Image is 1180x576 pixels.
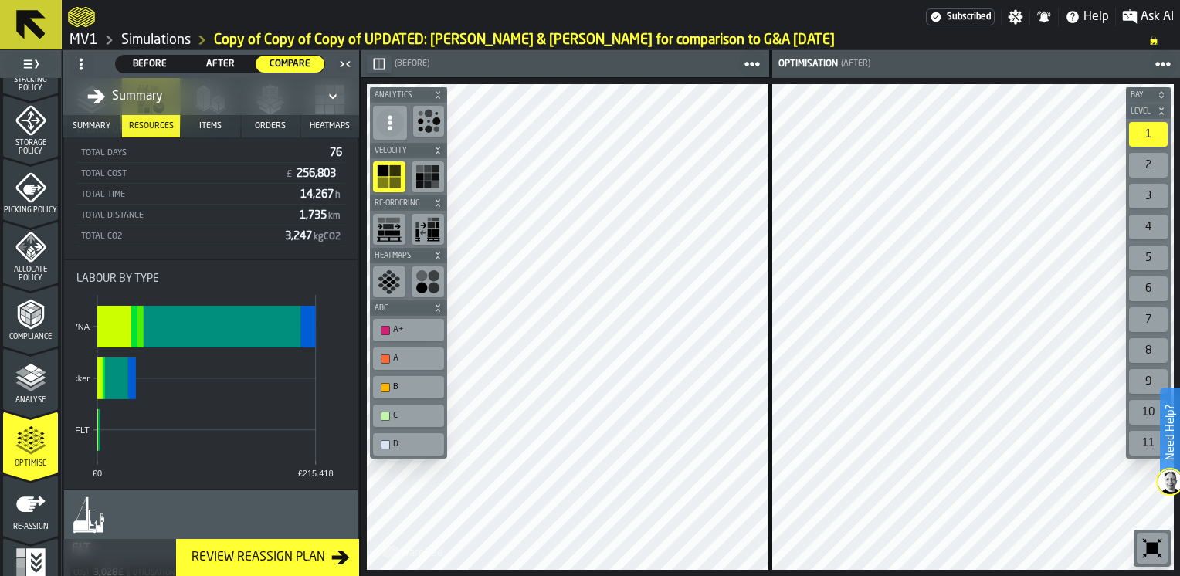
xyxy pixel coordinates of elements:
[72,322,90,331] text: VNA
[370,402,447,430] div: button-toolbar-undefined
[947,12,991,22] span: Subscribed
[1126,366,1171,397] div: button-toolbar-undefined
[3,32,58,93] li: menu Stacking Policy
[1161,389,1178,476] label: Need Help?
[80,232,279,242] div: Total CO2
[370,316,447,344] div: button-toolbar-undefined
[70,32,98,49] a: link-to-/wh/i/3ccf57d1-1e0c-4a81-a3bb-c2011c5f0d50
[68,31,1174,49] nav: Breadcrumb
[393,382,439,392] div: B
[371,199,430,208] span: Re-Ordering
[287,169,292,180] span: £
[393,411,439,421] div: C
[176,539,359,576] button: button-Review Reassign Plan
[300,189,342,200] span: 14,267
[370,344,447,373] div: button-toolbar-undefined
[3,348,58,410] li: menu Analyse
[1129,369,1168,394] div: 9
[64,260,358,489] div: stat-Labour by Type
[1129,400,1168,425] div: 10
[376,322,441,338] div: A+
[3,266,58,283] span: Allocate Policy
[3,53,58,75] label: button-toggle-Toggle Full Menu
[395,59,429,69] span: (Before)
[1129,122,1168,147] div: 1
[1126,87,1171,103] button: button-
[122,57,178,71] span: Before
[330,147,342,158] span: 76
[370,263,409,300] div: button-toolbar-undefined
[371,91,430,100] span: Analytics
[1127,91,1154,100] span: Bay
[3,139,58,156] span: Storage Policy
[75,84,347,109] div: DropdownMenuValue-all-agents-summary
[3,475,58,537] li: menu Re-assign
[775,59,838,69] div: Optimisation
[80,190,294,200] div: Total Time
[1129,276,1168,301] div: 6
[262,57,318,71] span: Compare
[75,425,90,435] text: FLT
[1030,9,1058,25] label: button-toggle-Notifications
[1116,8,1180,26] label: button-toggle-Ask AI
[76,273,159,285] span: Labour by Type
[298,469,334,478] text: £215,418
[377,164,402,189] svg: show ABC heatmap
[76,225,345,246] div: StatList-item-Total CO2
[285,231,342,242] span: 3,247
[80,148,324,158] div: Total Days
[376,436,441,452] div: D
[76,273,345,285] div: Title
[76,205,345,225] div: StatList-item-Total Distance
[3,158,58,220] li: menu Picking Policy
[370,430,447,459] div: button-toolbar-undefined
[376,379,441,395] div: B
[415,217,440,242] svg: show applied reorders heatmap
[1127,107,1154,116] span: Level
[926,8,995,25] a: link-to-/wh/i/3ccf57d1-1e0c-4a81-a3bb-c2011c5f0d50/settings/billing
[1140,536,1165,561] svg: Reset zoom and position
[415,164,440,189] svg: show Visits heatmap
[370,143,447,158] button: button-
[80,211,293,221] div: Total Distance
[256,56,324,73] div: thumb
[409,211,447,248] div: button-toolbar-undefined
[73,121,110,131] span: Summary
[199,121,222,131] span: Items
[1129,184,1168,208] div: 3
[1126,212,1171,242] div: button-toolbar-undefined
[1126,181,1171,212] div: button-toolbar-undefined
[328,212,341,221] span: km
[255,55,325,73] label: button-switch-multi-Compare
[377,269,402,294] svg: show zones
[116,56,185,73] div: thumb
[416,109,441,134] svg: Show Congestion
[64,111,358,259] div: stat-Workforce Totals
[1126,304,1171,335] div: button-toolbar-undefined
[1129,215,1168,239] div: 4
[393,439,439,449] div: D
[410,103,447,143] div: button-toolbar-undefined
[1126,273,1171,304] div: button-toolbar-undefined
[3,333,58,341] span: Compliance
[1129,307,1168,332] div: 7
[80,169,279,179] div: Total Cost
[370,211,409,248] div: button-toolbar-undefined
[66,374,90,383] text: PIcker
[370,158,409,195] div: button-toolbar-undefined
[409,158,447,195] div: button-toolbar-undefined
[393,354,439,364] div: A
[926,8,995,25] div: Menu Subscription
[367,55,392,73] button: button-
[370,536,457,567] a: logo-header
[121,32,191,49] a: link-to-/wh/i/3ccf57d1-1e0c-4a81-a3bb-c2011c5f0d50
[129,121,174,131] span: Resources
[76,163,345,184] div: StatList-item-Total Cost
[376,408,441,424] div: C
[93,469,102,478] text: £0
[334,55,356,73] label: button-toggle-Close me
[1002,9,1029,25] label: button-toggle-Settings
[87,87,319,106] div: DropdownMenuValue-all-agents-summary
[1134,530,1171,567] div: button-toolbar-undefined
